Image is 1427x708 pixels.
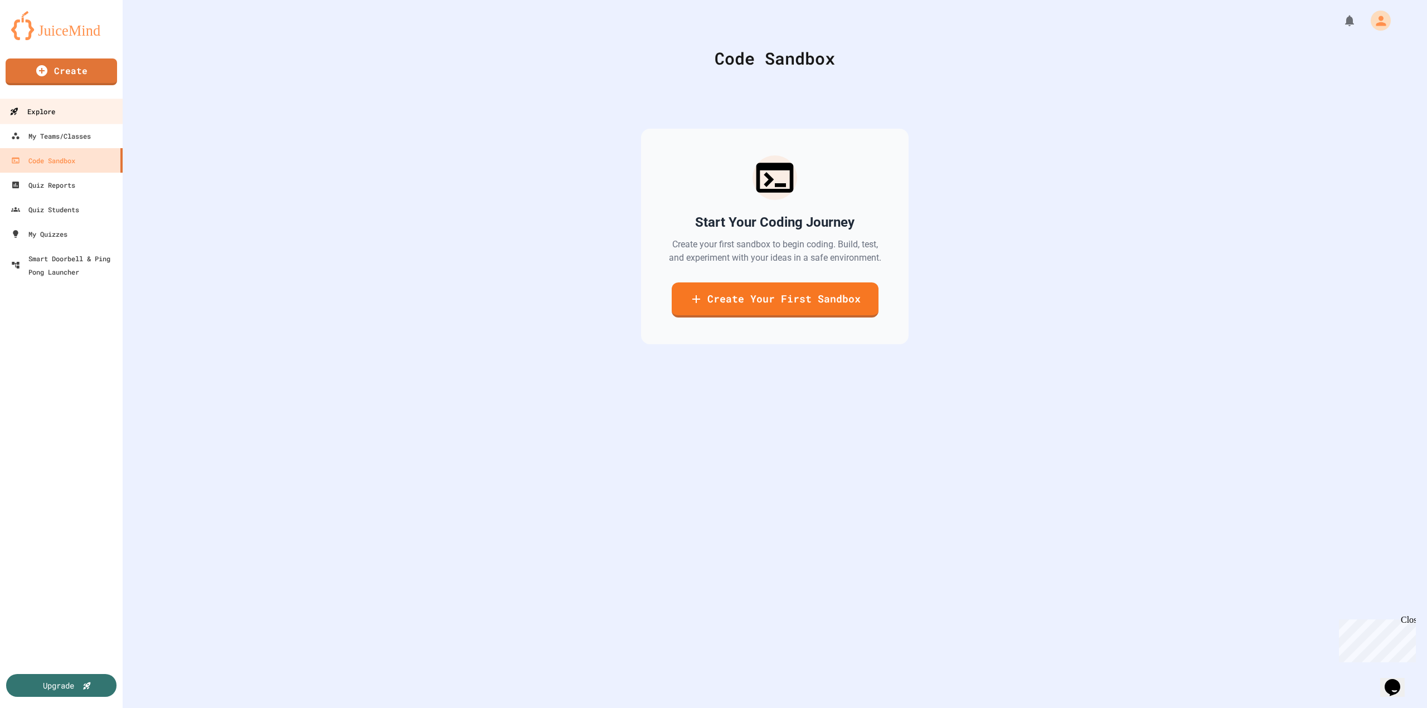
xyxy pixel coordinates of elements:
div: My Quizzes [11,227,67,241]
a: Create Your First Sandbox [672,282,878,318]
div: Upgrade [43,680,74,691]
a: Create [6,58,117,85]
div: Code Sandbox [11,154,75,167]
div: My Notifications [1322,11,1359,30]
div: Code Sandbox [151,46,1399,71]
img: logo-orange.svg [11,11,111,40]
div: Quiz Students [11,203,79,216]
iframe: chat widget [1380,663,1416,697]
div: My Account [1359,8,1394,33]
div: Chat with us now!Close [4,4,77,71]
h2: Start Your Coding Journey [695,213,855,231]
div: My Teams/Classes [11,129,91,143]
div: Quiz Reports [11,178,75,192]
p: Create your first sandbox to begin coding. Build, test, and experiment with your ideas in a safe ... [668,238,882,265]
iframe: chat widget [1334,615,1416,662]
div: Explore [9,105,55,119]
div: Smart Doorbell & Ping Pong Launcher [11,252,118,279]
